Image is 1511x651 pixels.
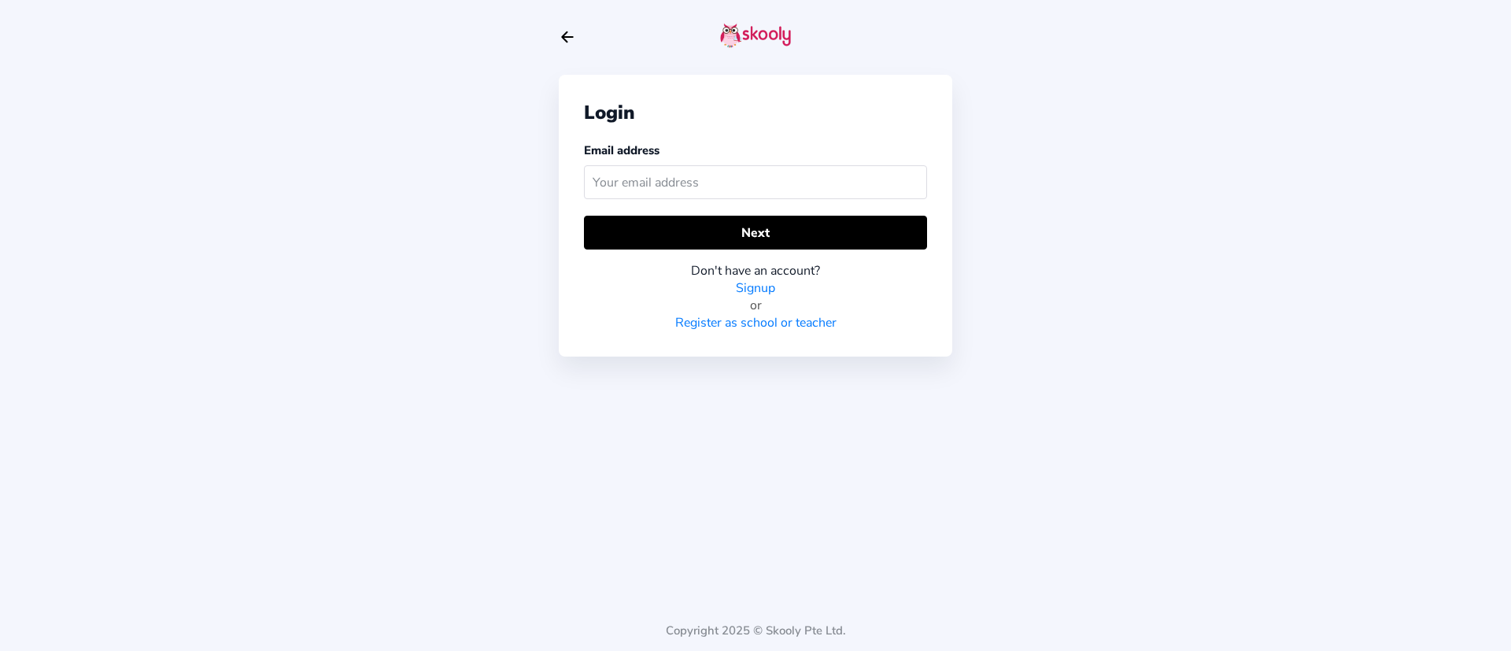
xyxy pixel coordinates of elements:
[584,262,927,279] div: Don't have an account?
[584,165,927,199] input: Your email address
[720,23,791,48] img: skooly-logo.png
[675,314,837,331] a: Register as school or teacher
[584,216,927,250] button: Next
[584,100,927,125] div: Login
[736,279,775,297] a: Signup
[559,28,576,46] button: arrow back outline
[584,297,927,314] div: or
[584,142,659,158] label: Email address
